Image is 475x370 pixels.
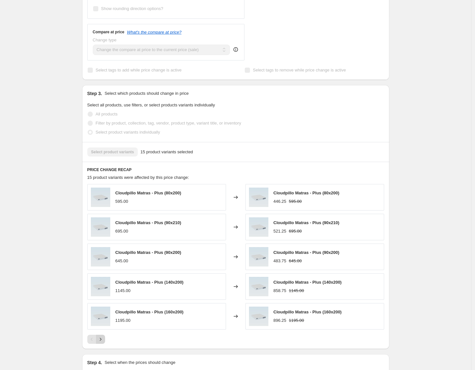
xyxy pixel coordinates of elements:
img: Originalmatras-2_80x.jpg [249,247,268,267]
h6: PRICE CHANGE RECAP [87,167,384,172]
span: Cloudpillo Matras - Plus (90x210) [115,220,181,225]
img: Originalmatras-2_80x.jpg [249,217,268,237]
strike: 1145.00 [289,288,304,294]
img: Originalmatras-2_80x.jpg [91,307,110,326]
span: Cloudpillo Matras - Plus (160x200) [274,310,342,314]
span: Cloudpillo Matras - Plus (140x200) [274,280,342,285]
img: Originalmatras-2_80x.jpg [249,307,268,326]
span: Select all products, use filters, or select products variants individually [87,103,215,107]
img: Originalmatras-2_80x.jpg [91,247,110,267]
strike: 1195.00 [289,317,304,324]
span: Filter by product, collection, tag, vendor, product type, variant title, or inventory [96,121,241,125]
div: 521.25 [274,228,286,234]
strike: 695.00 [289,228,302,234]
span: Select tags to add while price change is active [96,68,182,72]
img: Originalmatras-2_80x.jpg [249,188,268,207]
div: 858.75 [274,288,286,294]
span: Cloudpillo Matras - Plus (90x200) [274,250,340,255]
div: 695.00 [115,228,128,234]
span: Cloudpillo Matras - Plus (80x200) [115,190,181,195]
span: Select product variants individually [96,130,160,135]
strike: 645.00 [289,258,302,264]
div: help [232,46,239,53]
span: 15 product variants were affected by this price change: [87,175,189,180]
button: What's the compare at price? [127,30,182,35]
nav: Pagination [87,335,105,344]
span: Cloudpillo Matras - Plus (80x200) [274,190,340,195]
p: Select which products should change in price [104,90,189,97]
span: 15 product variants selected [140,149,193,155]
span: Cloudpillo Matras - Plus (140x200) [115,280,184,285]
span: All products [96,112,118,116]
span: Cloudpillo Matras - Plus (160x200) [115,310,184,314]
div: 896.25 [274,317,286,324]
div: 483.75 [274,258,286,264]
span: Change type [93,38,117,42]
button: Next [96,335,105,344]
h2: Step 3. [87,90,102,97]
span: Select tags to remove while price change is active [253,68,346,72]
img: Originalmatras-2_80x.jpg [91,188,110,207]
strike: 595.00 [289,198,302,205]
span: Cloudpillo Matras - Plus (90x200) [115,250,181,255]
img: Originalmatras-2_80x.jpg [249,277,268,296]
h2: Step 4. [87,359,102,366]
div: 645.00 [115,258,128,264]
h3: Compare at price [93,29,124,35]
div: 595.00 [115,198,128,205]
span: Show rounding direction options? [101,6,163,11]
div: 1145.00 [115,288,131,294]
img: Originalmatras-2_80x.jpg [91,217,110,237]
div: 446.25 [274,198,286,205]
div: 1195.00 [115,317,131,324]
p: Select when the prices should change [104,359,175,366]
span: Cloudpillo Matras - Plus (90x210) [274,220,340,225]
img: Originalmatras-2_80x.jpg [91,277,110,296]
